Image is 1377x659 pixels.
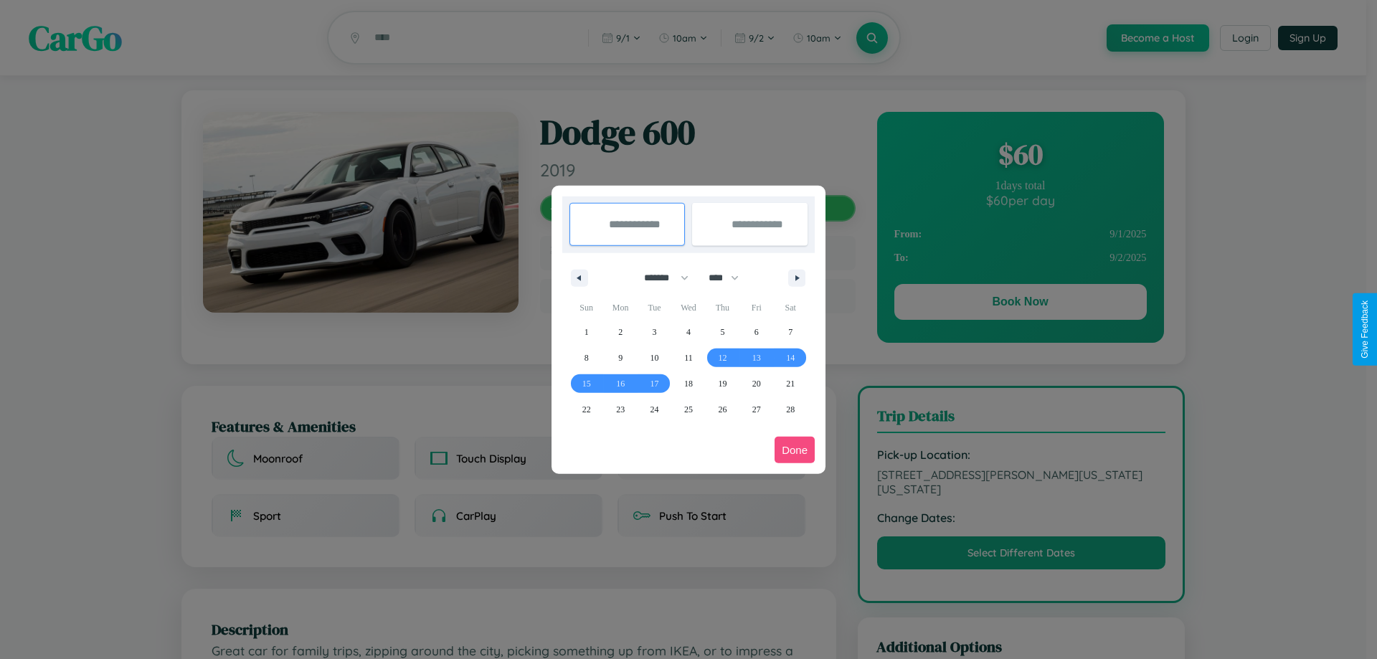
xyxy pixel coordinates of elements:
[739,345,773,371] button: 13
[569,397,603,422] button: 22
[585,345,589,371] span: 8
[706,397,739,422] button: 26
[786,345,795,371] span: 14
[706,319,739,345] button: 5
[774,397,808,422] button: 28
[786,397,795,422] span: 28
[786,371,795,397] span: 21
[739,397,773,422] button: 27
[616,371,625,397] span: 16
[638,371,671,397] button: 17
[603,371,637,397] button: 16
[638,296,671,319] span: Tue
[569,371,603,397] button: 15
[706,371,739,397] button: 19
[774,296,808,319] span: Sat
[718,345,727,371] span: 12
[603,319,637,345] button: 2
[1360,300,1370,359] div: Give Feedback
[718,371,727,397] span: 19
[618,319,623,345] span: 2
[671,345,705,371] button: 11
[603,397,637,422] button: 23
[569,345,603,371] button: 8
[582,371,591,397] span: 15
[671,296,705,319] span: Wed
[754,319,759,345] span: 6
[788,319,792,345] span: 7
[585,319,589,345] span: 1
[650,371,659,397] span: 17
[638,397,671,422] button: 24
[671,371,705,397] button: 18
[752,345,761,371] span: 13
[638,345,671,371] button: 10
[603,345,637,371] button: 9
[671,397,705,422] button: 25
[752,397,761,422] span: 27
[706,345,739,371] button: 12
[720,319,724,345] span: 5
[650,397,659,422] span: 24
[739,296,773,319] span: Fri
[752,371,761,397] span: 20
[706,296,739,319] span: Thu
[718,397,727,422] span: 26
[616,397,625,422] span: 23
[603,296,637,319] span: Mon
[671,319,705,345] button: 4
[684,371,693,397] span: 18
[582,397,591,422] span: 22
[653,319,657,345] span: 3
[684,397,693,422] span: 25
[638,319,671,345] button: 3
[739,319,773,345] button: 6
[650,345,659,371] span: 10
[774,345,808,371] button: 14
[739,371,773,397] button: 20
[618,345,623,371] span: 9
[686,319,691,345] span: 4
[569,319,603,345] button: 1
[774,371,808,397] button: 21
[774,319,808,345] button: 7
[775,437,815,463] button: Done
[684,345,693,371] span: 11
[569,296,603,319] span: Sun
